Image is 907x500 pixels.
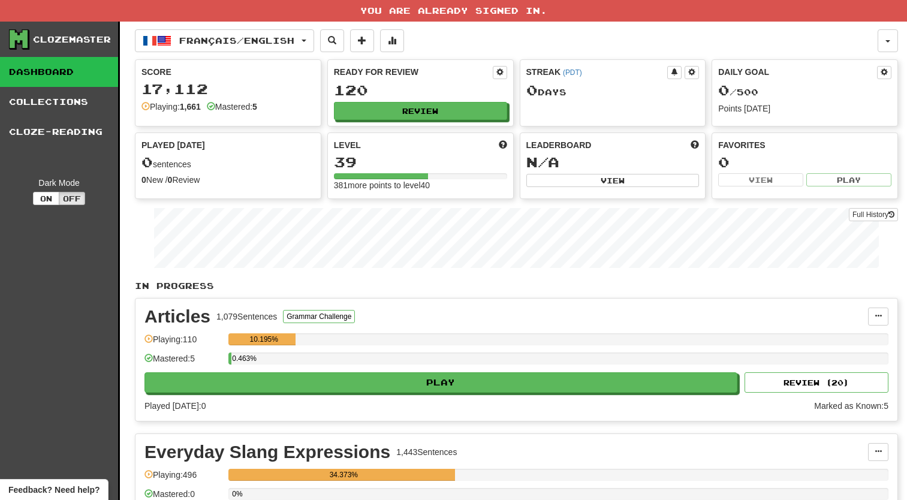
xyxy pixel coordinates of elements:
[179,35,294,46] span: Français / English
[144,469,222,489] div: Playing: 496
[180,102,201,112] strong: 1,661
[144,308,210,326] div: Articles
[168,175,173,185] strong: 0
[396,446,457,458] div: 1,443 Sentences
[144,333,222,353] div: Playing: 110
[33,192,59,205] button: On
[718,66,877,79] div: Daily Goal
[563,68,582,77] a: (PDT)
[8,484,100,496] span: Open feedback widget
[526,83,700,98] div: Day s
[33,34,111,46] div: Clozemaster
[334,155,507,170] div: 39
[380,29,404,52] button: More stats
[526,174,700,187] button: View
[334,179,507,191] div: 381 more points to level 40
[526,82,538,98] span: 0
[9,177,109,189] div: Dark Mode
[806,173,891,186] button: Play
[718,103,891,115] div: Points [DATE]
[141,66,315,78] div: Score
[334,66,493,78] div: Ready for Review
[141,153,153,170] span: 0
[814,400,888,412] div: Marked as Known: 5
[718,173,803,186] button: View
[334,83,507,98] div: 120
[144,353,222,372] div: Mastered: 5
[141,174,315,186] div: New / Review
[141,101,201,113] div: Playing:
[283,310,355,323] button: Grammar Challenge
[526,139,592,151] span: Leaderboard
[745,372,888,393] button: Review (20)
[499,139,507,151] span: Score more points to level up
[59,192,85,205] button: Off
[232,333,296,345] div: 10.195%
[135,29,314,52] button: Français/English
[718,155,891,170] div: 0
[718,87,758,97] span: / 500
[141,155,315,170] div: sentences
[334,102,507,120] button: Review
[207,101,257,113] div: Mastered:
[141,139,205,151] span: Played [DATE]
[350,29,374,52] button: Add sentence to collection
[849,208,898,221] a: Full History
[135,280,898,292] p: In Progress
[216,311,277,323] div: 1,079 Sentences
[718,139,891,151] div: Favorites
[141,82,315,97] div: 17,112
[252,102,257,112] strong: 5
[144,401,206,411] span: Played [DATE]: 0
[334,139,361,151] span: Level
[320,29,344,52] button: Search sentences
[526,66,668,78] div: Streak
[144,372,737,393] button: Play
[718,82,730,98] span: 0
[232,469,455,481] div: 34.373%
[141,175,146,185] strong: 0
[144,443,390,461] div: Everyday Slang Expressions
[526,153,559,170] span: N/A
[691,139,699,151] span: This week in points, UTC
